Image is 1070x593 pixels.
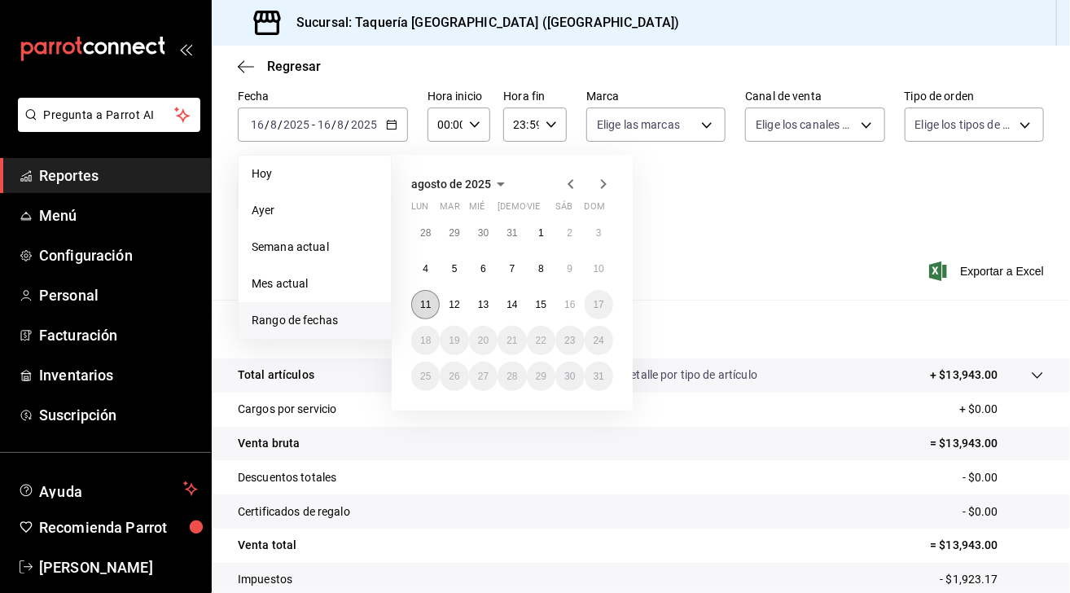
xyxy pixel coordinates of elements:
abbr: 25 de agosto de 2025 [420,371,431,382]
a: Pregunta a Parrot AI [11,118,200,135]
input: -- [317,118,331,131]
span: Inventarios [39,364,198,386]
span: Rango de fechas [252,312,378,329]
abbr: 30 de julio de 2025 [478,227,489,239]
abbr: domingo [585,201,605,218]
span: agosto de 2025 [411,178,491,191]
span: / [345,118,350,131]
button: 20 de agosto de 2025 [469,326,498,355]
span: Reportes [39,165,198,187]
span: - [312,118,315,131]
button: 5 de agosto de 2025 [440,254,468,283]
button: 28 de julio de 2025 [411,218,440,248]
button: 16 de agosto de 2025 [555,290,584,319]
button: 30 de julio de 2025 [469,218,498,248]
p: Descuentos totales [238,469,336,486]
abbr: 4 de agosto de 2025 [423,263,428,275]
abbr: 7 de agosto de 2025 [510,263,515,275]
label: Hora inicio [428,91,491,103]
input: -- [250,118,265,131]
button: agosto de 2025 [411,174,511,194]
p: - $0.00 [963,503,1044,521]
label: Marca [586,91,726,103]
button: 30 de agosto de 2025 [555,362,584,391]
button: 13 de agosto de 2025 [469,290,498,319]
button: 25 de agosto de 2025 [411,362,440,391]
abbr: 14 de agosto de 2025 [506,299,517,310]
span: Recomienda Parrot [39,516,198,538]
button: 18 de agosto de 2025 [411,326,440,355]
input: ---- [350,118,378,131]
abbr: 22 de agosto de 2025 [536,335,546,346]
abbr: 6 de agosto de 2025 [480,263,486,275]
abbr: 5 de agosto de 2025 [452,263,458,275]
span: Suscripción [39,404,198,426]
span: Menú [39,204,198,226]
button: 23 de agosto de 2025 [555,326,584,355]
button: 2 de agosto de 2025 [555,218,584,248]
span: / [278,118,283,131]
button: Pregunta a Parrot AI [18,98,200,132]
abbr: 30 de agosto de 2025 [564,371,575,382]
button: 24 de agosto de 2025 [585,326,613,355]
p: Cargos por servicio [238,401,337,418]
abbr: miércoles [469,201,485,218]
label: Fecha [238,91,408,103]
label: Tipo de orden [905,91,1044,103]
abbr: 26 de agosto de 2025 [449,371,459,382]
span: Facturación [39,324,198,346]
input: -- [270,118,278,131]
button: 7 de agosto de 2025 [498,254,526,283]
button: Exportar a Excel [932,261,1044,281]
p: - $1,923.17 [941,571,1044,588]
abbr: 10 de agosto de 2025 [594,263,604,275]
abbr: 2 de agosto de 2025 [567,227,572,239]
span: Configuración [39,244,198,266]
abbr: 17 de agosto de 2025 [594,299,604,310]
abbr: martes [440,201,459,218]
abbr: viernes [527,201,540,218]
button: 19 de agosto de 2025 [440,326,468,355]
span: Elige los tipos de orden [915,116,1014,133]
abbr: sábado [555,201,572,218]
abbr: 12 de agosto de 2025 [449,299,459,310]
button: 27 de agosto de 2025 [469,362,498,391]
button: 9 de agosto de 2025 [555,254,584,283]
button: 17 de agosto de 2025 [585,290,613,319]
abbr: 29 de agosto de 2025 [536,371,546,382]
button: 31 de agosto de 2025 [585,362,613,391]
span: / [265,118,270,131]
label: Hora fin [503,91,567,103]
p: + $0.00 [959,401,1044,418]
abbr: jueves [498,201,594,218]
button: 14 de agosto de 2025 [498,290,526,319]
span: Semana actual [252,239,378,256]
abbr: 9 de agosto de 2025 [567,263,572,275]
p: - $0.00 [963,469,1044,486]
abbr: 21 de agosto de 2025 [506,335,517,346]
abbr: 13 de agosto de 2025 [478,299,489,310]
span: Ayer [252,202,378,219]
button: 8 de agosto de 2025 [527,254,555,283]
span: Elige los canales de venta [756,116,854,133]
p: Impuestos [238,571,292,588]
button: 29 de agosto de 2025 [527,362,555,391]
abbr: 18 de agosto de 2025 [420,335,431,346]
span: Regresar [267,59,321,74]
button: Regresar [238,59,321,74]
span: Personal [39,284,198,306]
abbr: 29 de julio de 2025 [449,227,459,239]
h3: Sucursal: Taquería [GEOGRAPHIC_DATA] ([GEOGRAPHIC_DATA]) [283,13,679,33]
button: 10 de agosto de 2025 [585,254,613,283]
span: [PERSON_NAME] [39,556,198,578]
abbr: 24 de agosto de 2025 [594,335,604,346]
span: / [331,118,336,131]
abbr: 31 de agosto de 2025 [594,371,604,382]
button: 28 de agosto de 2025 [498,362,526,391]
abbr: 15 de agosto de 2025 [536,299,546,310]
button: 31 de julio de 2025 [498,218,526,248]
abbr: 28 de agosto de 2025 [506,371,517,382]
button: 21 de agosto de 2025 [498,326,526,355]
p: + $13,943.00 [930,367,998,384]
p: Total artículos [238,367,314,384]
